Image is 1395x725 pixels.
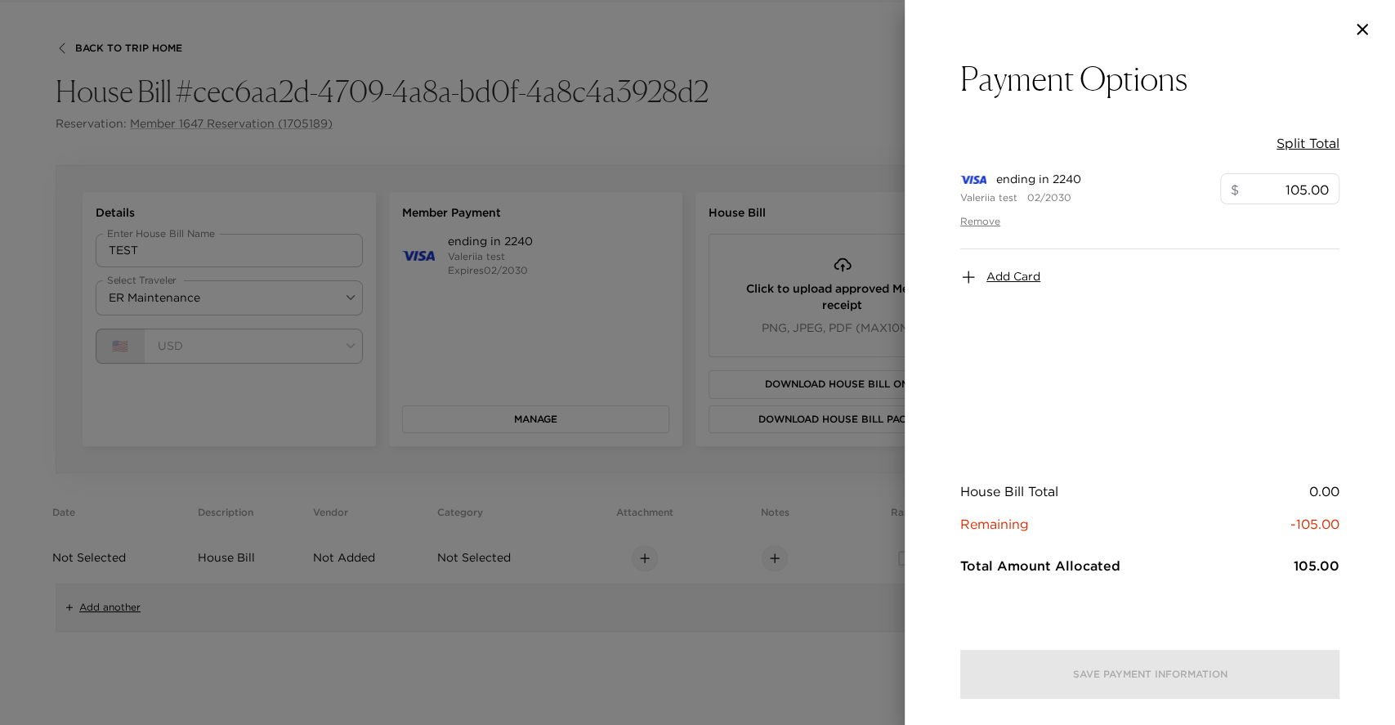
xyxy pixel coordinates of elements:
[996,172,1081,188] span: ending in 2240
[960,59,1339,98] p: Payment Options
[960,176,986,184] img: credit card type
[960,514,1029,534] p: Remaining
[1277,134,1339,152] button: Split Total
[1309,481,1339,501] p: 0.00
[960,269,1040,285] button: Add Card
[960,481,1058,501] p: House Bill Total
[1294,557,1339,575] p: 105.00
[960,191,1017,205] p: Valeriia test
[1027,191,1071,205] p: 02/2030
[960,557,1120,575] p: Total Amount Allocated
[960,215,1000,229] button: Remove
[1290,514,1339,534] p: -105.00
[1231,180,1239,199] p: $
[986,269,1040,285] span: Add Card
